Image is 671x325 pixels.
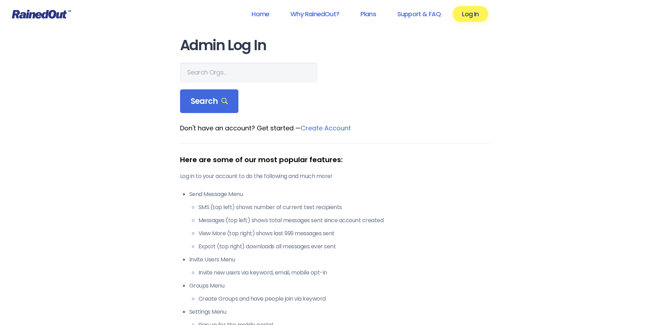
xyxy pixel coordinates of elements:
li: Export (top right) downloads all messages ever sent [198,242,491,251]
p: Log in to your account to do the following and much more! [180,172,491,181]
span: Search [191,96,228,106]
a: Create Account [301,124,351,132]
li: Create Groups and have people join via keyword [198,295,491,303]
div: Here are some of our most popular features: [180,154,491,165]
li: Messages (top left) shows total messages sent since account created [198,216,491,225]
li: Invite new users via keyword, email, mobile opt-in [198,268,491,277]
li: Groups Menu [189,282,491,303]
a: Home [242,6,278,22]
li: View More (top right) shows last 999 messages sent [198,229,491,238]
input: Search Orgs… [180,63,317,82]
h1: Admin Log In [180,37,491,53]
li: SMS (top left) shows number of current text recipients [198,203,491,212]
a: Support & FAQ [388,6,450,22]
div: Search [180,89,239,113]
a: Log In [453,6,488,22]
a: Plans [351,6,385,22]
a: Why RainedOut? [281,6,348,22]
li: Invite Users Menu [189,255,491,277]
li: Send Message Menu [189,190,491,251]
